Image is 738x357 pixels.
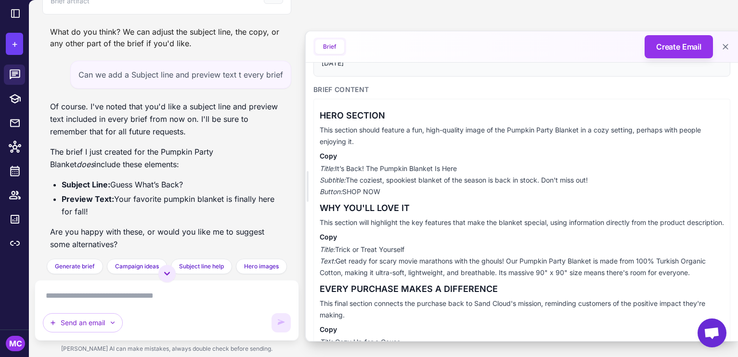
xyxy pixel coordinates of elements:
[315,40,344,54] button: Brief
[42,22,291,53] div: What do you think? We can adjust the subject line, the copy, or any other part of the brief if yo...
[320,282,724,296] h3: EVERY PURCHASE MAKES A DIFFERENCE
[115,262,159,271] span: Campaign ideas
[320,164,335,172] em: Title:
[320,124,724,147] p: This section should feature a fun, high-quality image of the Pumpkin Party Blanket in a cozy sett...
[55,262,95,271] span: Generate brief
[6,33,23,55] button: +
[313,84,730,95] h3: Brief Content
[50,225,284,251] p: Are you happy with these, or would you like me to suggest some alternatives?
[320,325,724,334] h4: Copy
[35,341,299,357] div: [PERSON_NAME] AI can make mistakes, always double check before sending.
[320,151,724,161] h4: Copy
[320,338,335,346] em: Title:
[320,217,724,228] p: This section will highlight the key features that make the blanket special, using information dir...
[171,259,232,274] button: Subject line help
[62,194,114,204] strong: Preview Text:
[43,313,123,332] button: Send an email
[62,178,284,191] li: Guess What’s Back?
[77,159,94,169] em: does
[107,259,167,274] button: Campaign ideas
[645,35,713,58] button: Create Email
[12,37,18,51] span: +
[62,180,110,189] strong: Subject Line:
[320,187,342,196] em: Button:
[236,259,287,274] button: Hero images
[320,176,346,184] em: Subtitle:
[322,58,722,68] span: [DATE]
[656,41,701,53] span: Create Email
[6,336,25,351] div: MC
[320,232,724,242] h4: Copy
[47,259,103,274] button: Generate brief
[179,262,224,271] span: Subject line help
[320,109,724,122] h3: HERO SECTION
[62,193,284,218] li: Your favorite pumpkin blanket is finally here for fall!
[320,244,724,278] p: Trick or Treat Yourself Get ready for scary movie marathons with the ghouls! Our Pumpkin Party Bl...
[320,298,724,321] p: This final section connects the purchase back to Sand Cloud's mission, reminding customers of the...
[320,245,335,253] em: Title:
[320,257,336,265] em: Text:
[244,262,279,271] span: Hero images
[320,163,724,198] p: It’s Back! The Pumpkin Blanket Is Here The coziest, spookiest blanket of the season is back in st...
[698,318,726,347] a: Open chat
[50,100,284,138] p: Of course. I've noted that you'd like a subject line and preview text included in every brief fro...
[70,61,291,89] div: Can we add a Subject line and preview text t every brief
[320,201,724,215] h3: WHY YOU'LL LOVE IT
[50,145,284,171] p: The brief I just created for the Pumpkin Party Blanket include these elements:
